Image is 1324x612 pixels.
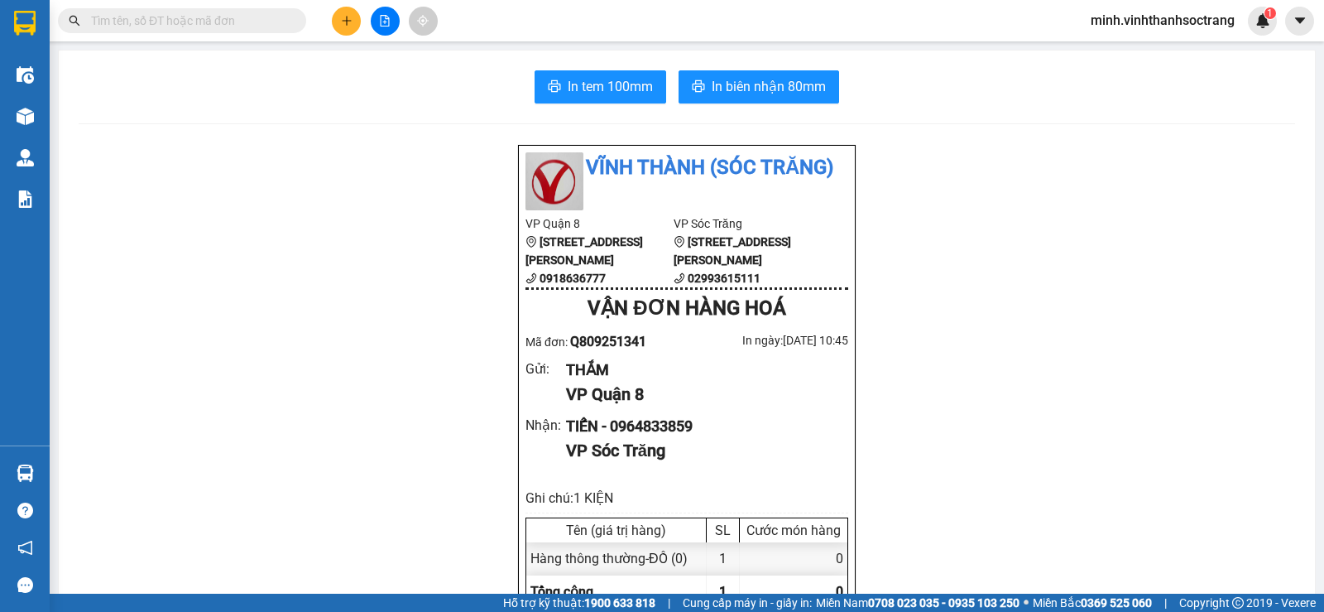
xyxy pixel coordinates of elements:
[570,334,646,349] span: Q809251341
[719,584,727,600] span: 1
[688,272,760,285] b: 02993615111
[525,488,848,508] div: Ghi chú: 1 KIỆN
[525,272,537,284] span: phone
[332,7,361,36] button: plus
[17,540,33,556] span: notification
[525,235,643,267] b: [STREET_ADDRESS][PERSON_NAME]
[17,503,33,518] span: question-circle
[1285,7,1314,36] button: caret-down
[568,76,653,97] span: In tem 100mm
[679,70,839,104] button: printerIn biên nhận 80mm
[114,89,220,108] li: VP Sóc Trăng
[707,542,740,575] div: 1
[341,15,353,27] span: plus
[540,272,606,285] b: 0918636777
[8,8,240,70] li: Vĩnh Thành (Sóc Trăng)
[711,523,735,538] div: SL
[566,382,835,407] div: VP Quận 8
[1232,597,1244,609] span: copyright
[409,7,438,36] button: aim
[1293,13,1307,28] span: caret-down
[91,12,286,30] input: Tìm tên, số ĐT hoặc mã đơn
[566,438,835,464] div: VP Sóc Trăng
[114,111,126,123] span: environment
[525,415,566,436] div: Nhận :
[8,111,20,123] span: environment
[1024,600,1029,606] span: ⚪️
[674,236,685,248] span: environment
[525,152,583,210] img: logo.jpg
[1267,7,1273,19] span: 1
[8,89,114,108] li: VP Quận 8
[1033,594,1152,612] span: Miền Bắc
[69,15,80,27] span: search
[674,235,791,267] b: [STREET_ADDRESS][PERSON_NAME]
[17,465,34,482] img: warehouse-icon
[674,214,822,233] li: VP Sóc Trăng
[17,66,34,84] img: warehouse-icon
[17,149,34,166] img: warehouse-icon
[1255,13,1270,28] img: icon-new-feature
[525,331,687,352] div: Mã đơn:
[1264,7,1276,19] sup: 1
[692,80,705,95] span: printer
[740,542,847,575] div: 0
[379,15,391,27] span: file-add
[503,594,655,612] span: Hỗ trợ kỹ thuật:
[525,236,537,248] span: environment
[868,596,1019,610] strong: 0708 023 035 - 0935 103 250
[525,214,674,233] li: VP Quận 8
[535,70,666,104] button: printerIn tem 100mm
[17,190,34,208] img: solution-icon
[548,80,561,95] span: printer
[683,594,812,612] span: Cung cấp máy in - giấy in:
[525,152,848,184] li: Vĩnh Thành (Sóc Trăng)
[17,577,33,593] span: message
[816,594,1019,612] span: Miền Nam
[1077,10,1248,31] span: minh.vinhthanhsoctrang
[1081,596,1152,610] strong: 0369 525 060
[566,359,835,382] div: THẮM
[417,15,429,27] span: aim
[687,331,848,349] div: In ngày: [DATE] 10:45
[744,523,843,538] div: Cước món hàng
[371,7,400,36] button: file-add
[530,584,593,600] span: Tổng cộng
[14,11,36,36] img: logo-vxr
[530,551,688,566] span: Hàng thông thường - ĐỒ (0)
[668,594,670,612] span: |
[525,359,566,379] div: Gửi :
[8,8,66,66] img: logo.jpg
[566,415,835,438] div: TIẾN - 0964833859
[712,76,826,97] span: In biên nhận 80mm
[584,596,655,610] strong: 1900 633 818
[17,108,34,125] img: warehouse-icon
[836,584,843,600] span: 0
[674,272,685,284] span: phone
[1164,594,1167,612] span: |
[525,293,848,325] div: VẬN ĐƠN HÀNG HOÁ
[530,523,702,538] div: Tên (giá trị hàng)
